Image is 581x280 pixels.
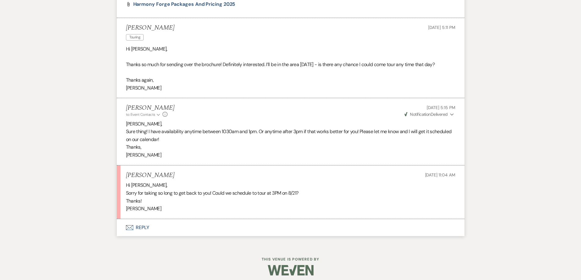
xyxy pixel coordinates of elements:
[126,46,167,52] span: Hi [PERSON_NAME],
[126,205,455,213] p: [PERSON_NAME]
[126,34,144,41] span: Touring
[126,151,455,159] p: [PERSON_NAME]
[126,189,455,197] p: Sorry for taking so long to get back to you! Could we schedule to tour at 3PM on 8/21?
[126,172,174,179] h5: [PERSON_NAME]
[126,181,455,189] p: Hi [PERSON_NAME],
[126,112,155,117] span: to: Event Contacts
[404,112,448,117] span: Delivered
[126,197,455,205] p: Thanks!
[126,143,455,151] p: Thanks,
[126,24,174,32] h5: [PERSON_NAME]
[410,112,430,117] span: Notification
[133,1,235,7] span: Harmony Forge Packages and Pricing 2025
[427,105,455,110] span: [DATE] 5:15 PM
[133,2,235,7] a: Harmony Forge Packages and Pricing 2025
[117,219,464,236] button: Reply
[126,77,154,83] span: Thanks again,
[126,120,455,128] p: [PERSON_NAME],
[425,172,455,178] span: [DATE] 11:04 AM
[126,112,161,117] button: to: Event Contacts
[126,104,174,112] h5: [PERSON_NAME]
[126,128,455,143] p: Sure thing! I have availability anytime between 1030am and 1pm. Or anytime after 3pm if that work...
[126,85,162,91] span: [PERSON_NAME]
[428,25,455,30] span: [DATE] 5:11 PM
[403,111,455,118] button: NotificationDelivered
[126,61,435,68] span: Thanks so much for sending over the brochure! Definitely interested. I’ll be in the area [DATE] -...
